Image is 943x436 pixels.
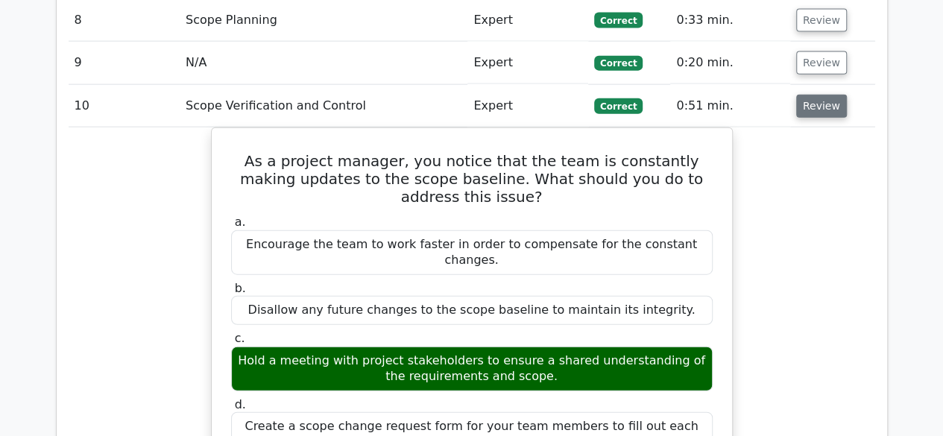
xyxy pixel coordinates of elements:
[467,42,588,84] td: Expert
[69,42,180,84] td: 9
[235,281,246,295] span: b.
[670,85,789,127] td: 0:51 min.
[231,296,713,325] div: Disallow any future changes to the scope baseline to maintain its integrity.
[235,331,245,345] span: c.
[594,56,643,71] span: Correct
[180,42,467,84] td: N/A
[796,51,847,75] button: Review
[670,42,789,84] td: 0:20 min.
[180,85,467,127] td: Scope Verification and Control
[594,13,643,28] span: Correct
[235,215,246,229] span: a.
[796,9,847,32] button: Review
[231,347,713,391] div: Hold a meeting with project stakeholders to ensure a shared understanding of the requirements and...
[235,397,246,411] span: d.
[69,85,180,127] td: 10
[594,98,643,113] span: Correct
[230,152,714,206] h5: As a project manager, you notice that the team is constantly making updates to the scope baseline...
[796,95,847,118] button: Review
[467,85,588,127] td: Expert
[231,230,713,275] div: Encourage the team to work faster in order to compensate for the constant changes.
